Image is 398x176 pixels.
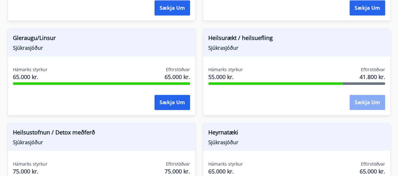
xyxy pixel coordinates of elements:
[13,44,190,51] span: Sjúkrasjóður
[208,34,385,44] span: Heilsurækt / heilsuefling
[154,0,190,15] button: Sækja um
[13,128,190,139] span: Heilsustofnun / Detox meðferð
[208,167,243,175] span: 65.000 kr.
[13,73,48,81] span: 65.000 kr.
[360,73,385,81] span: 41.800 kr.
[208,128,385,139] span: Heyrnatæki
[13,167,48,175] span: 75.000 kr.
[13,66,48,73] span: Hámarks styrkur
[361,66,385,73] span: Eftirstöðvar
[208,66,243,73] span: Hámarks styrkur
[13,34,190,44] span: Gleraugu/Linsur
[350,95,385,110] button: Sækja um
[208,73,243,81] span: 55.000 kr.
[165,167,190,175] span: 75.000 kr.
[13,161,48,167] span: Hámarks styrkur
[208,44,385,51] span: Sjúkrasjóður
[13,139,190,146] span: Sjúkrasjóður
[361,161,385,167] span: Eftirstöðvar
[208,161,243,167] span: Hámarks styrkur
[166,66,190,73] span: Eftirstöðvar
[208,139,385,146] span: Sjúkrasjóður
[360,167,385,175] span: 65.000 kr.
[350,0,385,15] button: Sækja um
[165,73,190,81] span: 65.000 kr.
[154,95,190,110] button: Sækja um
[166,161,190,167] span: Eftirstöðvar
